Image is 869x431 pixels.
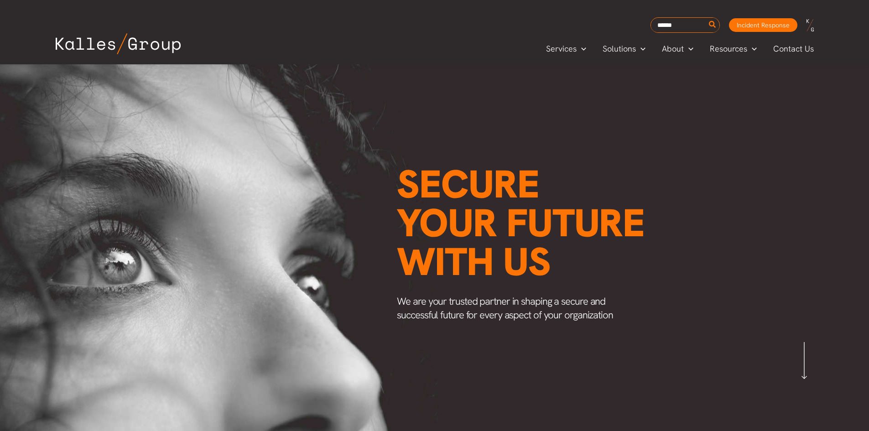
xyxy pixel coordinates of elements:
a: ResourcesMenu Toggle [702,42,765,56]
a: ServicesMenu Toggle [538,42,594,56]
span: Secure your future with us [397,159,645,287]
span: We are your trusted partner in shaping a secure and successful future for every aspect of your or... [397,295,613,322]
a: AboutMenu Toggle [654,42,702,56]
span: About [662,42,684,56]
a: Contact Us [765,42,823,56]
a: Incident Response [729,18,797,32]
span: Menu Toggle [684,42,693,56]
span: Menu Toggle [636,42,645,56]
span: Services [546,42,577,56]
span: Resources [710,42,747,56]
img: Kalles Group [56,33,181,54]
button: Search [707,18,718,32]
span: Menu Toggle [747,42,757,56]
a: SolutionsMenu Toggle [594,42,654,56]
nav: Primary Site Navigation [538,41,822,56]
span: Menu Toggle [577,42,586,56]
span: Contact Us [773,42,814,56]
span: Solutions [603,42,636,56]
